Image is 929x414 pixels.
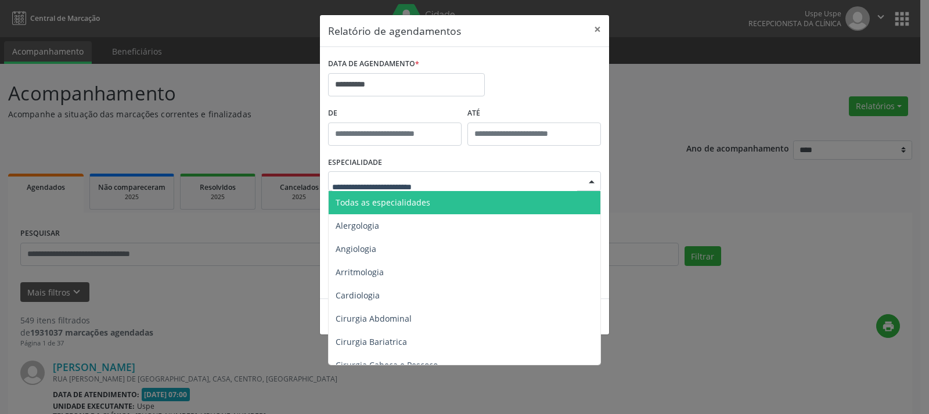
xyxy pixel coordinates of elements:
span: Angiologia [336,243,376,254]
label: ESPECIALIDADE [328,154,382,172]
span: Todas as especialidades [336,197,430,208]
span: Cardiologia [336,290,380,301]
span: Cirurgia Cabeça e Pescoço [336,359,438,370]
h5: Relatório de agendamentos [328,23,461,38]
label: De [328,105,462,123]
label: DATA DE AGENDAMENTO [328,55,419,73]
label: ATÉ [467,105,601,123]
button: Close [586,15,609,44]
span: Cirurgia Abdominal [336,313,412,324]
span: Alergologia [336,220,379,231]
span: Cirurgia Bariatrica [336,336,407,347]
span: Arritmologia [336,267,384,278]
